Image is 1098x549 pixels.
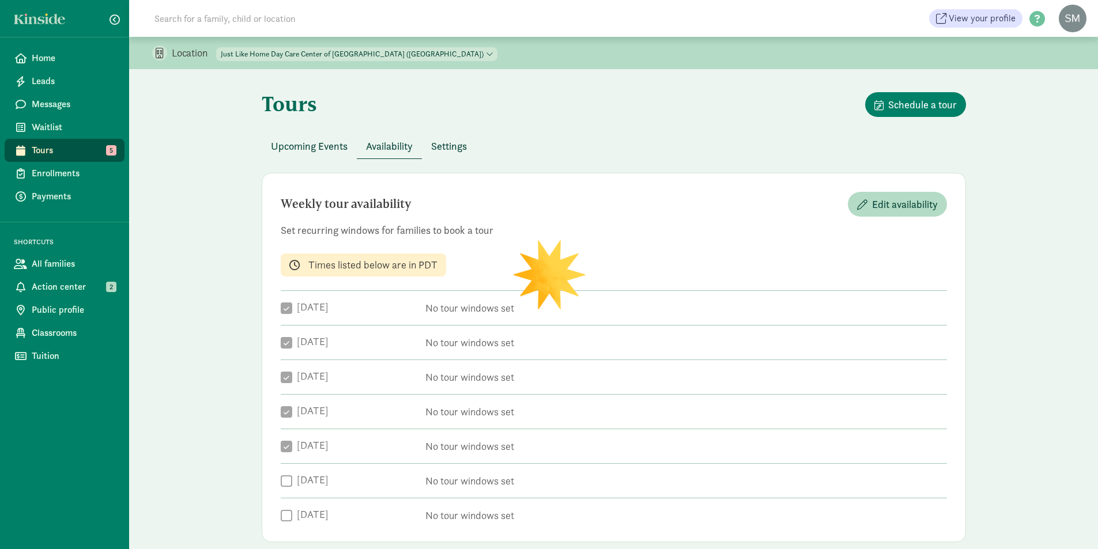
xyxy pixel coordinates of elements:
[949,12,1016,25] span: View your profile
[148,7,471,30] input: Search for a family, child or location
[872,196,938,212] span: Edit availability
[271,138,348,154] span: Upcoming Events
[262,134,357,158] button: Upcoming Events
[5,162,124,185] a: Enrollments
[292,369,329,383] label: [DATE]
[425,336,947,350] p: No tour windows set
[292,508,329,521] label: [DATE]
[32,190,115,203] span: Payments
[292,335,329,349] label: [DATE]
[32,97,115,111] span: Messages
[5,116,124,139] a: Waitlist
[5,70,124,93] a: Leads
[366,138,413,154] span: Availability
[32,280,115,294] span: Action center
[292,473,329,487] label: [DATE]
[32,51,115,65] span: Home
[929,9,1022,28] a: View your profile
[5,139,124,162] a: Tours 5
[357,134,422,158] button: Availability
[5,185,124,208] a: Payments
[32,74,115,88] span: Leads
[848,192,947,217] button: Edit availability
[32,120,115,134] span: Waitlist
[281,224,947,237] p: Set recurring windows for families to book a tour
[32,303,115,317] span: Public profile
[431,138,467,154] span: Settings
[308,258,437,272] p: Times listed below are in PDT
[422,134,476,158] button: Settings
[425,301,947,315] p: No tour windows set
[425,405,947,419] p: No tour windows set
[5,298,124,321] a: Public profile
[32,257,115,271] span: All families
[888,97,957,112] span: Schedule a tour
[292,300,329,314] label: [DATE]
[5,47,124,70] a: Home
[865,92,966,117] button: Schedule a tour
[292,404,329,418] label: [DATE]
[5,344,124,368] a: Tuition
[1040,494,1098,549] iframe: Chat Widget
[425,509,947,523] p: No tour windows set
[425,474,947,488] p: No tour windows set
[5,275,124,298] a: Action center 2
[5,93,124,116] a: Messages
[106,145,116,156] span: 5
[281,192,412,217] h2: Weekly tour availability
[172,46,216,60] p: Location
[425,370,947,384] p: No tour windows set
[32,166,115,180] span: Enrollments
[106,282,116,292] span: 2
[292,438,329,452] label: [DATE]
[5,252,124,275] a: All families
[32,143,115,157] span: Tours
[425,440,947,453] p: No tour windows set
[32,326,115,340] span: Classrooms
[262,92,317,115] h1: Tours
[32,349,115,363] span: Tuition
[5,321,124,344] a: Classrooms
